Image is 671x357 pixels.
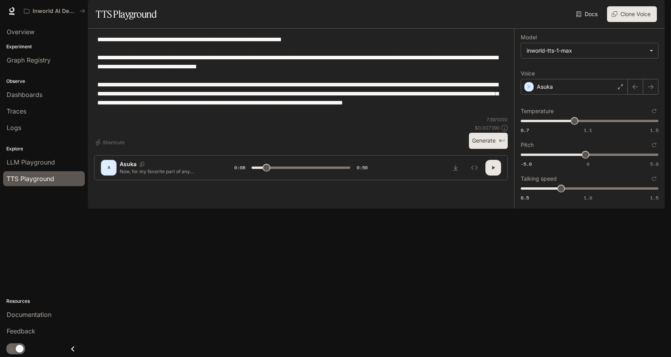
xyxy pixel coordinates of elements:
span: 1.0 [584,194,592,201]
button: Download audio [448,160,463,176]
button: All workspaces [20,3,89,19]
span: 1.5 [650,194,658,201]
button: Reset to default [650,174,658,183]
h1: TTS Playground [96,6,157,22]
p: Talking speed [521,176,557,181]
p: Now, for my favorite part of any appointment. I'm going to start to **gas** you. Just relax. List... [120,168,215,175]
div: A [102,161,115,174]
p: Voice [521,71,535,76]
p: Pitch [521,142,534,148]
button: Reset to default [650,107,658,115]
span: 5.0 [650,161,658,167]
a: Docs [574,6,601,22]
button: Shortcuts [94,136,128,149]
span: 0 [587,161,589,167]
span: 0:56 [357,164,368,172]
button: Inspect [467,160,482,176]
span: 0.5 [521,194,529,201]
span: 0:08 [234,164,245,172]
button: Reset to default [650,141,658,149]
div: inworld-tts-1-max [521,43,658,58]
p: Asuka [120,160,137,168]
span: 0.7 [521,127,529,134]
p: Temperature [521,108,554,114]
p: Model [521,35,537,40]
p: Inworld AI Demos [33,8,77,15]
span: -5.0 [521,161,532,167]
p: ⌘⏎ [499,139,505,143]
span: 1.5 [650,127,658,134]
button: Copy Voice ID [137,162,148,167]
p: Asuka [537,83,553,91]
button: Generate⌘⏎ [469,133,508,149]
div: inworld-tts-1-max [527,47,645,55]
span: 1.1 [584,127,592,134]
button: Clone Voice [607,6,657,22]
